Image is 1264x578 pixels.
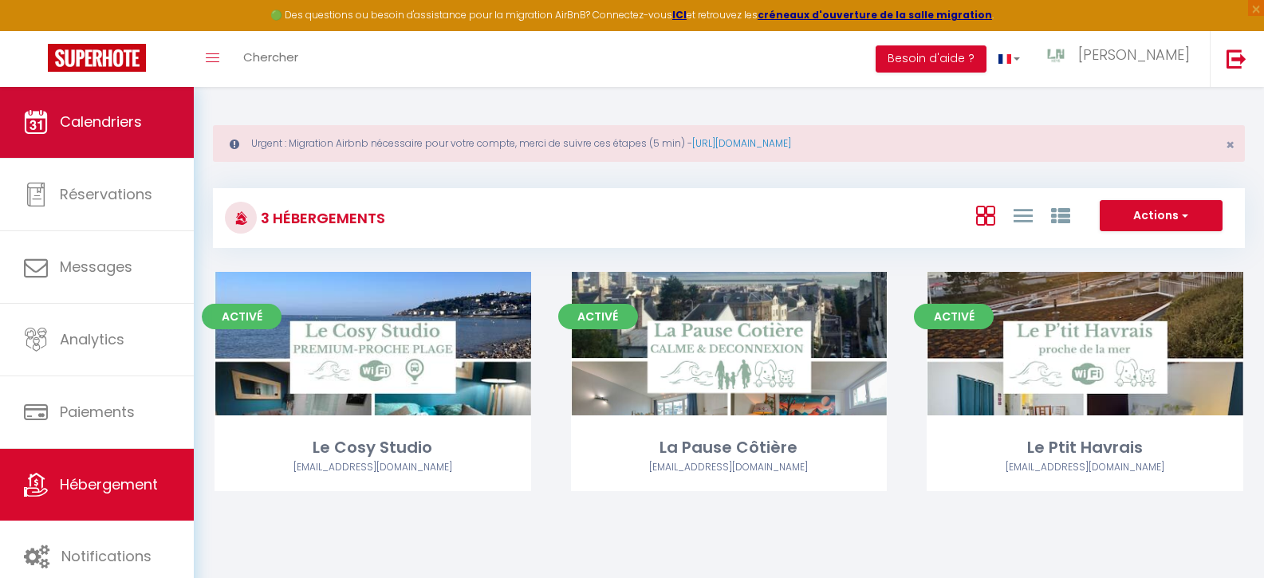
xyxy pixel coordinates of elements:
[571,460,888,475] div: Airbnb
[213,125,1245,162] div: Urgent : Migration Airbnb nécessaire pour votre compte, merci de suivre ces étapes (5 min) -
[558,304,638,329] span: Activé
[60,112,142,132] span: Calendriers
[231,31,310,87] a: Chercher
[215,460,531,475] div: Airbnb
[692,136,791,150] a: [URL][DOMAIN_NAME]
[60,257,132,277] span: Messages
[61,546,152,566] span: Notifications
[927,460,1243,475] div: Airbnb
[202,304,282,329] span: Activé
[1078,45,1190,65] span: [PERSON_NAME]
[1226,135,1234,155] span: ×
[914,304,994,329] span: Activé
[1032,31,1210,87] a: ... [PERSON_NAME]
[257,200,385,236] h3: 3 Hébergements
[13,6,61,54] button: Ouvrir le widget de chat LiveChat
[60,402,135,422] span: Paiements
[60,329,124,349] span: Analytics
[758,8,992,22] a: créneaux d'ouverture de la salle migration
[976,202,995,228] a: Vue en Box
[672,8,687,22] a: ICI
[1226,138,1234,152] button: Close
[48,44,146,72] img: Super Booking
[60,184,152,204] span: Réservations
[1044,47,1068,64] img: ...
[60,474,158,494] span: Hébergement
[215,435,531,460] div: Le Cosy Studio
[1100,200,1223,232] button: Actions
[243,49,298,65] span: Chercher
[1051,202,1070,228] a: Vue par Groupe
[1014,202,1033,228] a: Vue en Liste
[571,435,888,460] div: La Pause Côtière
[927,435,1243,460] div: Le Ptit Havrais
[1227,49,1246,69] img: logout
[876,45,986,73] button: Besoin d'aide ?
